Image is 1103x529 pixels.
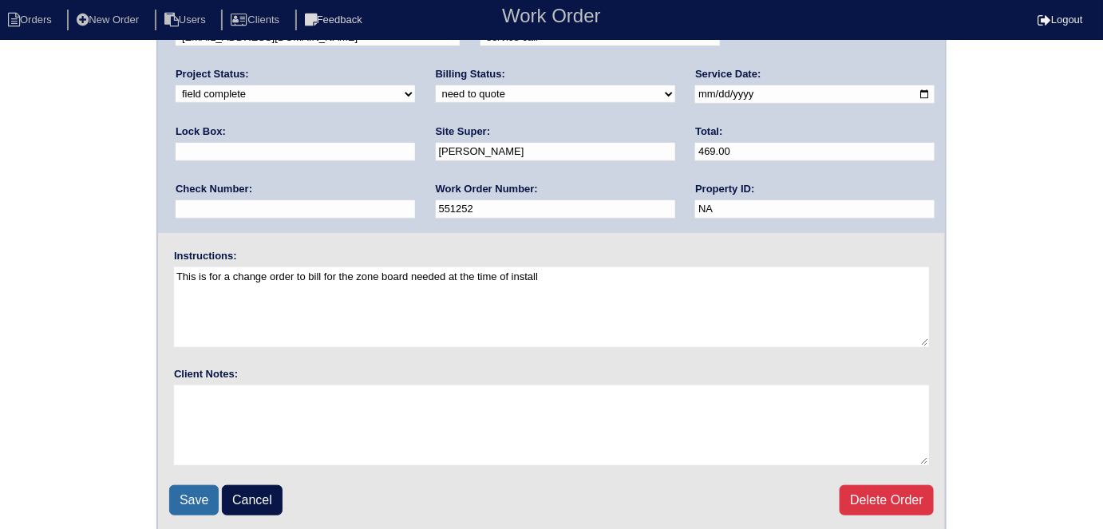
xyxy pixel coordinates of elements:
[67,14,152,26] a: New Order
[155,10,219,31] li: Users
[840,485,934,515] a: Delete Order
[155,14,219,26] a: Users
[695,67,761,81] label: Service Date:
[67,10,152,31] li: New Order
[174,367,238,381] label: Client Notes:
[295,10,375,31] li: Feedback
[1038,14,1083,26] a: Logout
[176,67,249,81] label: Project Status:
[695,182,754,196] label: Property ID:
[176,124,226,139] label: Lock Box:
[436,182,538,196] label: Work Order Number:
[695,124,722,139] label: Total:
[176,182,252,196] label: Check Number:
[436,67,505,81] label: Billing Status:
[222,485,283,515] a: Cancel
[436,124,491,139] label: Site Super:
[221,10,292,31] li: Clients
[174,267,929,347] textarea: This is for a change order to bill for the zone board needed at the time of install
[221,14,292,26] a: Clients
[174,249,237,263] label: Instructions:
[169,485,219,515] input: Save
